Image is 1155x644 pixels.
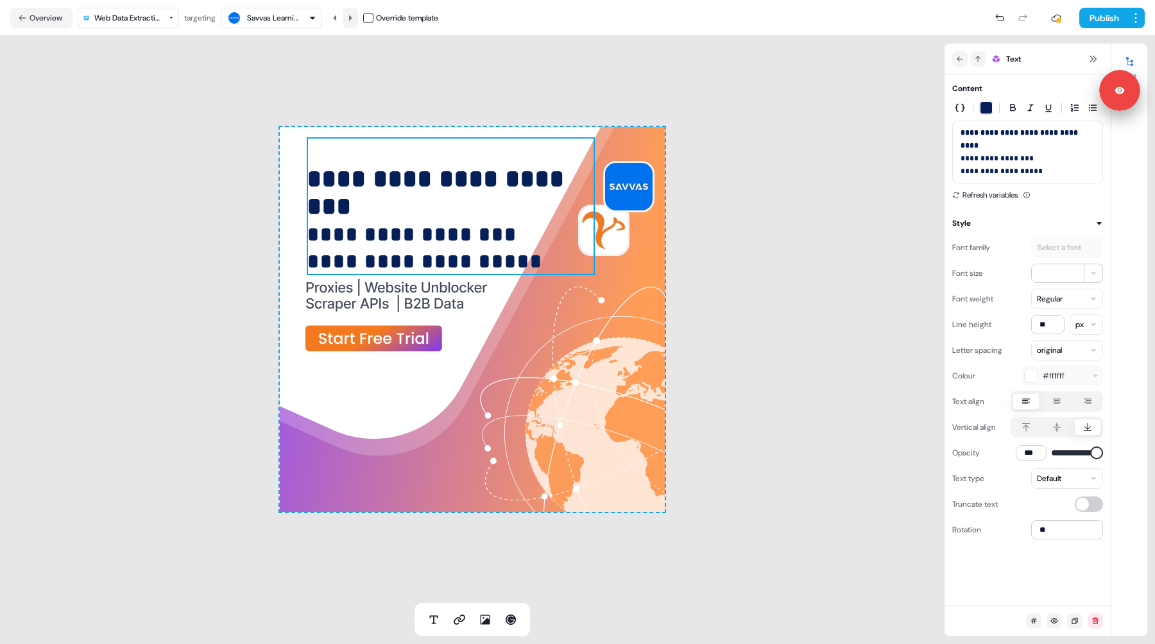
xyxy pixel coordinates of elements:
div: Font family [952,237,990,258]
div: Font weight [952,289,993,309]
div: Web Data Extraction Made Limitless 2 [94,12,164,24]
div: Line height [952,314,991,335]
button: Select a font [1031,237,1103,258]
div: Opacity [952,443,980,463]
div: Regular [1037,292,1063,305]
button: Style [952,217,1103,230]
div: original [1037,344,1062,357]
div: Style [952,217,971,230]
button: #ffffff [1021,366,1103,386]
button: Savvas Learning Company [221,8,322,28]
div: Rotation [952,520,981,540]
div: Savvas Learning Company [247,12,298,24]
div: px [1075,318,1084,331]
div: Text align [952,391,984,412]
div: Font size [952,263,983,284]
div: Select a font [1035,241,1084,254]
div: Content [952,82,982,95]
button: Refresh variables [952,189,1018,201]
div: Colour [952,366,975,386]
button: Edits [1111,51,1147,80]
div: Truncate text [952,494,998,514]
div: targeting [184,12,216,24]
button: Publish [1079,8,1127,28]
div: Text type [952,468,984,489]
button: Overview [10,8,73,28]
div: Letter spacing [952,340,1002,360]
div: Override template [376,12,438,24]
div: Vertical align [952,417,996,437]
span: #ffffff [1043,369,1065,382]
span: Text [1006,53,1021,65]
div: Default [1037,472,1061,485]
